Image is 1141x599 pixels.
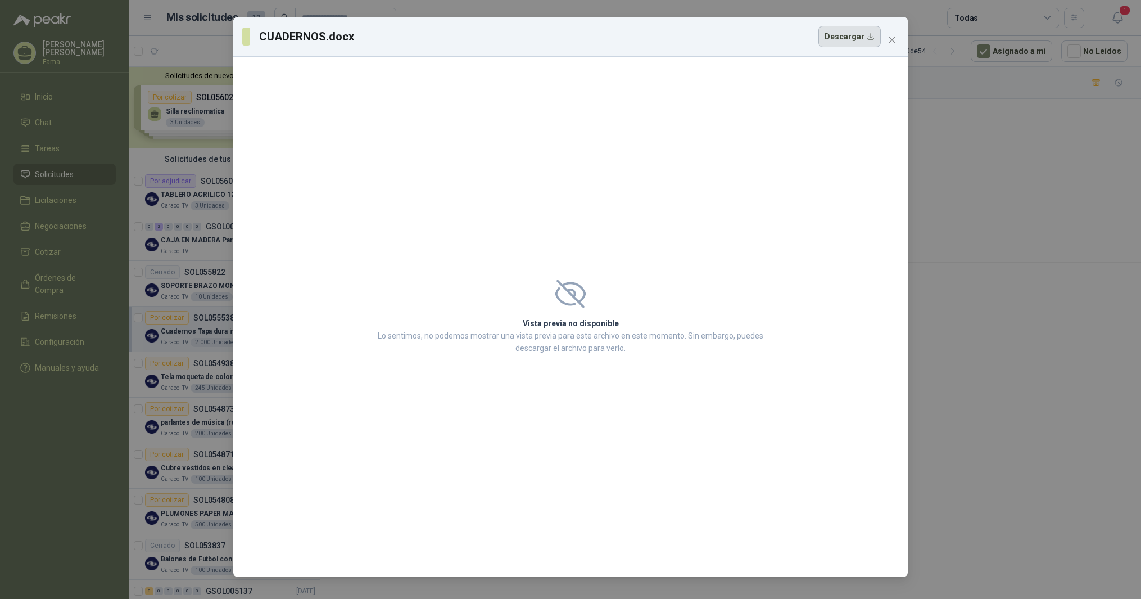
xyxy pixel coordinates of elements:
[374,330,767,354] p: Lo sentimos, no podemos mostrar una vista previa para este archivo en este momento. Sin embargo, ...
[374,317,767,330] h2: Vista previa no disponible
[888,35,896,44] span: close
[883,31,901,49] button: Close
[818,26,881,47] button: Descargar
[259,28,355,45] h3: CUADERNOS.docx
